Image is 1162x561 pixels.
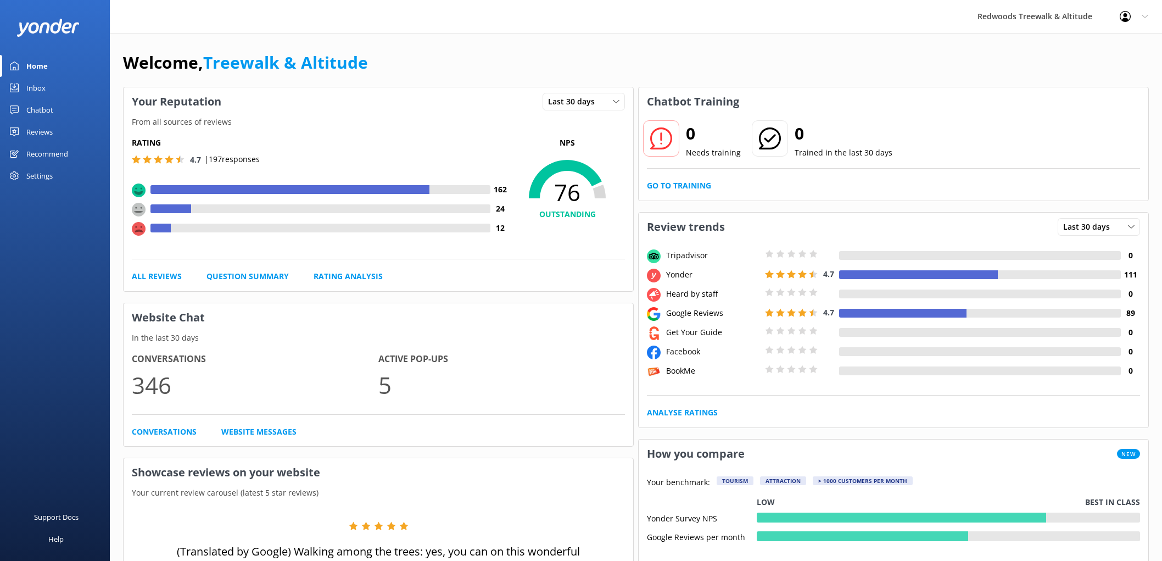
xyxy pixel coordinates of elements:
p: 5 [378,366,625,403]
h4: 0 [1121,288,1140,300]
h5: Rating [132,137,510,149]
h4: Active Pop-ups [378,352,625,366]
a: All Reviews [132,270,182,282]
span: New [1117,449,1140,459]
h4: 89 [1121,307,1140,319]
a: Question Summary [206,270,289,282]
div: Get Your Guide [663,326,762,338]
p: From all sources of reviews [124,116,633,128]
p: 346 [132,366,378,403]
div: Heard by staff [663,288,762,300]
h4: 111 [1121,269,1140,281]
span: 4.7 [823,269,834,279]
div: Home [26,55,48,77]
span: 4.7 [823,307,834,318]
div: Reviews [26,121,53,143]
span: 76 [510,179,625,206]
h3: Website Chat [124,303,633,332]
div: Google Reviews per month [647,531,757,541]
div: Settings [26,165,53,187]
div: Facebook [663,346,762,358]
h2: 0 [795,120,892,147]
div: Support Docs [34,506,79,528]
div: Recommend [26,143,68,165]
span: 4.7 [190,154,201,165]
a: Rating Analysis [314,270,383,282]
img: yonder-white-logo.png [16,19,80,37]
h4: 0 [1121,249,1140,262]
p: Best in class [1085,496,1140,508]
a: Conversations [132,426,197,438]
div: Help [48,528,64,550]
div: Yonder [663,269,762,281]
h3: Your Reputation [124,87,230,116]
h4: 0 [1121,326,1140,338]
p: | 197 responses [204,153,260,165]
div: Tripadvisor [663,249,762,262]
div: BookMe [663,365,762,377]
h1: Welcome, [123,49,368,76]
a: Website Messages [221,426,297,438]
h4: 12 [490,222,510,234]
a: Analyse Ratings [647,407,718,419]
p: Trained in the last 30 days [795,147,892,159]
div: > 1000 customers per month [813,476,913,485]
div: Inbox [26,77,46,99]
h4: OUTSTANDING [510,208,625,220]
p: Needs training [686,147,741,159]
p: Your current review carousel (latest 5 star reviews) [124,487,633,499]
span: Last 30 days [548,96,601,108]
h4: 0 [1121,346,1140,358]
h3: How you compare [639,440,753,468]
h4: Conversations [132,352,378,366]
div: Chatbot [26,99,53,121]
div: Tourism [717,476,753,485]
h4: 162 [490,184,510,196]
h3: Showcase reviews on your website [124,458,633,487]
h4: 24 [490,203,510,215]
span: Last 30 days [1063,221,1116,233]
div: Google Reviews [663,307,762,319]
h3: Review trends [639,213,733,241]
h4: 0 [1121,365,1140,377]
div: Yonder Survey NPS [647,513,757,523]
a: Go to Training [647,180,711,192]
p: NPS [510,137,625,149]
a: Treewalk & Altitude [203,51,368,74]
p: Low [757,496,775,508]
h3: Chatbot Training [639,87,747,116]
p: In the last 30 days [124,332,633,344]
div: Attraction [760,476,806,485]
h2: 0 [686,120,741,147]
p: Your benchmark: [647,476,710,490]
